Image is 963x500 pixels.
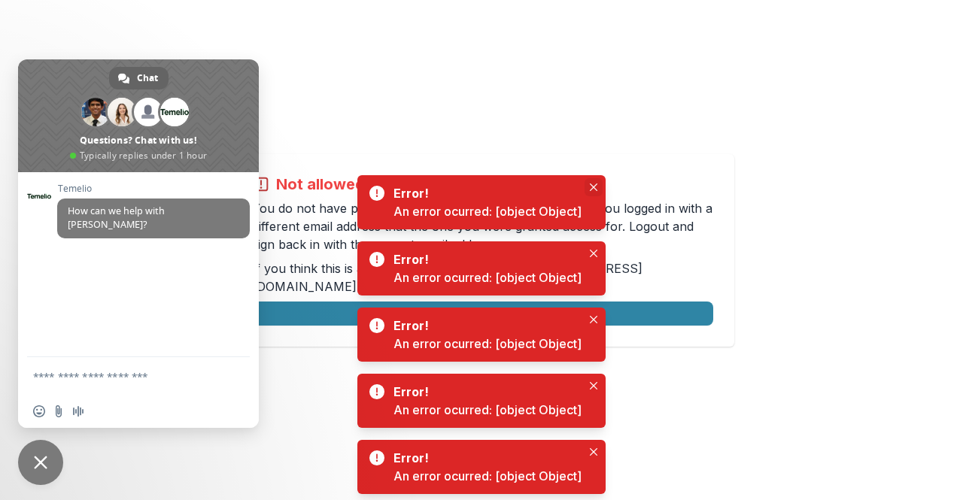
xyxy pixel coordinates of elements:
[393,467,582,485] div: An error ocurred: [object Object]
[393,250,576,268] div: Error!
[393,184,576,202] div: Error!
[393,335,582,353] div: An error ocurred: [object Object]
[109,67,169,89] div: Chat
[276,175,464,193] h2: Not allowed to view page
[68,205,165,231] span: How can we help with [PERSON_NAME]?
[33,370,211,383] textarea: Compose your message...
[585,311,603,329] button: Close
[393,383,576,401] div: Error!
[18,440,63,485] div: Close chat
[72,405,84,417] span: Audio message
[57,183,250,194] span: Temelio
[33,405,45,417] span: Insert an emoji
[585,443,603,461] button: Close
[137,67,158,89] span: Chat
[585,377,603,395] button: Close
[393,449,576,467] div: Error!
[585,244,603,262] button: Close
[393,202,582,220] div: An error ocurred: [object Object]
[393,317,576,335] div: Error!
[53,405,65,417] span: Send a file
[252,302,713,326] button: Logout
[585,178,603,196] button: Close
[393,268,582,286] div: An error ocurred: [object Object]
[393,401,582,419] div: An error ocurred: [object Object]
